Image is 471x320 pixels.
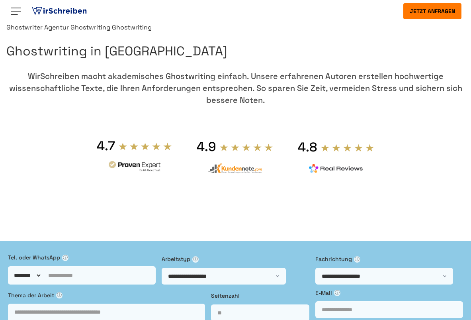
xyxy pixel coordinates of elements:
[309,164,363,173] img: realreviews
[112,23,152,31] span: Ghostwriting
[403,3,461,19] button: Jetzt anfragen
[10,5,22,18] img: Menu open
[6,23,69,31] a: Ghostwriter Agentur
[6,41,465,61] h1: Ghostwriting in [GEOGRAPHIC_DATA]
[97,138,115,154] div: 4.7
[334,290,340,296] span: ⓘ
[315,255,463,263] label: Fachrichtung
[197,139,216,155] div: 4.9
[162,255,309,263] label: Arbeitstyp
[192,256,199,263] span: ⓘ
[315,289,463,297] label: E-Mail
[70,23,110,31] a: Ghostwriting
[8,253,156,262] label: Tel. oder WhatsApp
[30,5,88,17] img: logo ghostwriter-österreich
[354,256,360,263] span: ⓘ
[56,292,63,298] span: ⓘ
[219,143,274,152] img: stars
[62,255,68,261] span: ⓘ
[208,163,262,174] img: kundennote
[118,142,172,151] img: stars
[211,291,309,300] label: Seitenzahl
[321,143,375,152] img: stars
[6,70,465,106] div: WirSchreiben macht akademisches Ghostwriting einfach. Unsere erfahrenen Autoren erstellen hochwer...
[8,291,205,300] label: Thema der Arbeit
[298,139,317,155] div: 4.8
